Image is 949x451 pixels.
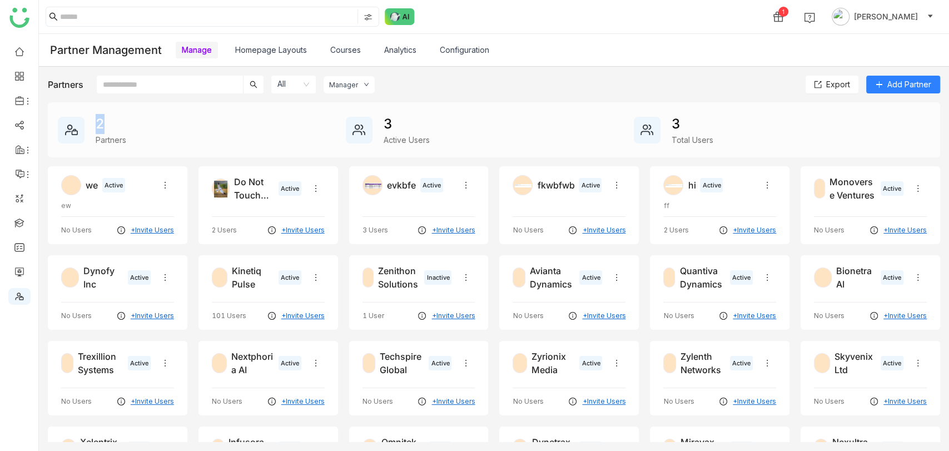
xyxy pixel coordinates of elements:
[281,311,325,321] a: +Invite Users
[364,13,372,22] img: search-type.svg
[385,8,415,25] img: ask-buddy-normal.svg
[887,78,931,91] span: Add Partner
[672,114,713,134] div: 3
[48,78,83,91] div: Partners
[362,397,393,407] div: No Users
[131,311,174,321] a: +Invite Users
[61,397,92,407] div: No Users
[733,225,776,235] a: +Invite Users
[182,45,212,54] a: Manage
[329,81,358,89] div: Manager
[832,8,849,26] img: avatar
[579,178,602,193] div: Active
[78,350,123,376] div: Trexillion Systems
[235,45,307,54] a: Homepage Layouts
[663,311,694,321] div: No Users
[234,175,274,202] div: Do Not Touch Partner
[212,397,242,407] div: No Users
[531,350,575,376] div: Zyrionix Media
[829,8,936,26] button: [PERSON_NAME]
[380,350,424,376] div: Techspire Global
[363,176,383,196] img: 6868be3682f7e37c0c727799
[384,114,430,134] div: 3
[232,264,274,291] div: Kinetiq Pulse
[61,201,174,211] div: ew
[281,397,325,407] a: +Invite Users
[804,12,815,23] img: help.svg
[50,43,162,57] div: Partner Management
[530,264,575,291] div: Avianta Dynamics
[387,179,416,192] div: evkbfe
[829,175,876,202] div: Monoverse Ventures
[277,76,310,93] nz-select-item: All
[131,225,174,235] a: +Invite Users
[826,78,850,91] span: Export
[663,397,694,407] div: No Users
[672,134,713,146] div: Total Users
[688,179,695,192] div: hi
[730,356,753,371] div: Active
[579,356,602,371] div: Active
[680,350,726,376] div: Zylenth Networks
[231,350,274,376] div: Nextphoria AI
[420,178,443,193] div: Active
[579,270,602,285] div: Active
[866,76,940,93] button: Add Partner
[431,311,475,321] a: +Invite Users
[429,356,451,371] div: Active
[881,181,903,196] div: Active
[778,7,788,17] div: 1
[814,225,844,235] div: No Users
[424,270,451,285] div: Inactive
[212,179,229,199] img: 686df30f59614c7980a3c344
[730,270,753,285] div: Active
[96,134,126,146] div: Partners
[733,397,776,407] a: +Invite Users
[513,311,543,321] div: No Users
[537,179,574,192] div: fkwbfwb
[431,225,475,235] a: +Invite Users
[700,178,723,193] div: Active
[212,225,237,235] div: 2 Users
[883,397,927,407] a: +Invite Users
[582,225,625,235] a: +Invite Users
[362,225,388,235] div: 3 Users
[384,134,430,146] div: Active Users
[212,311,246,321] div: 101 Users
[513,225,543,235] div: No Users
[881,270,903,285] div: Active
[96,114,126,134] div: 2
[61,311,92,321] div: No Users
[128,356,151,371] div: Active
[834,350,876,376] div: Skyvenix Ltd
[128,270,151,285] div: Active
[814,397,844,407] div: No Users
[881,356,903,371] div: Active
[836,264,876,291] div: Bionetra AI
[854,11,918,23] span: [PERSON_NAME]
[513,176,533,196] img: 6867a94a439ed8697d111069
[83,264,123,291] div: Dynofy Inc
[9,8,29,28] img: logo
[86,179,98,192] div: we
[440,45,489,54] a: Configuration
[279,356,301,371] div: Active
[582,397,625,407] a: +Invite Users
[663,225,688,235] div: 2 Users
[378,264,420,291] div: Zenithon Solutions
[582,311,625,321] a: +Invite Users
[806,76,858,93] button: Export
[384,45,416,54] a: Analytics
[663,201,776,211] div: ff
[814,311,844,321] div: No Users
[733,311,776,321] a: +Invite Users
[279,181,301,196] div: Active
[281,225,325,235] a: +Invite Users
[330,45,361,54] a: Courses
[131,397,174,407] a: +Invite Users
[362,311,384,321] div: 1 User
[679,264,726,291] div: Quantiva Dynamics
[279,270,301,285] div: Active
[664,176,684,196] img: 6867978052e8902e80224d92
[431,397,475,407] a: +Invite Users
